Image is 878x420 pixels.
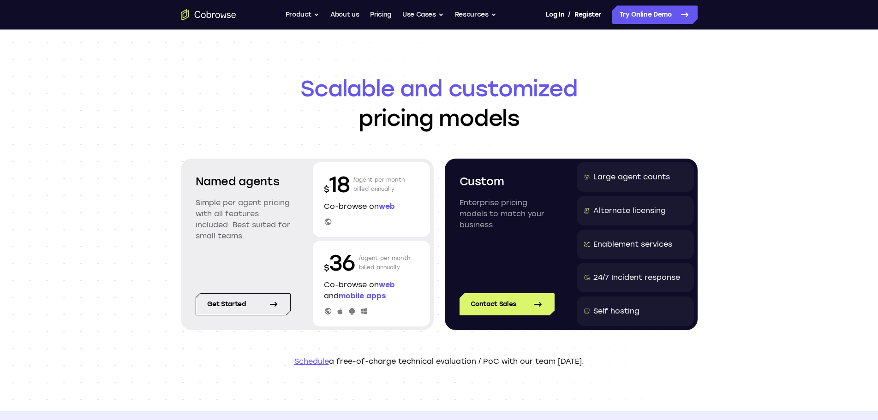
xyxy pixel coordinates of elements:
[593,172,670,183] div: Large agent counts
[568,9,571,20] span: /
[593,239,672,250] div: Enablement services
[286,6,320,24] button: Product
[379,202,395,211] span: web
[324,248,355,278] p: 36
[460,293,555,315] a: Contact Sales
[379,280,395,289] span: web
[324,184,329,195] span: $
[370,6,391,24] a: Pricing
[460,173,555,190] h2: Custom
[612,6,698,24] a: Try Online Demo
[181,74,698,103] span: Scalable and customized
[546,6,564,24] a: Log In
[181,9,236,20] a: Go to the home page
[574,6,601,24] a: Register
[196,293,291,315] a: Get started
[181,356,698,367] p: a free-of-charge technical evaluation / PoC with our team [DATE].
[196,173,291,190] h2: Named agents
[196,197,291,242] p: Simple per agent pricing with all features included. Best suited for small teams.
[324,263,329,273] span: $
[324,170,350,199] p: 18
[359,248,411,278] p: /agent per month billed annually
[455,6,496,24] button: Resources
[402,6,444,24] button: Use Cases
[593,205,666,216] div: Alternate licensing
[339,291,386,300] span: mobile apps
[353,170,405,199] p: /agent per month billed annually
[460,197,555,231] p: Enterprise pricing models to match your business.
[181,74,698,133] h1: pricing models
[593,272,680,283] div: 24/7 Incident response
[324,279,419,302] p: Co-browse on and
[593,306,639,317] div: Self hosting
[324,201,419,212] p: Co-browse on
[330,6,359,24] a: About us
[294,357,329,366] a: Schedule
